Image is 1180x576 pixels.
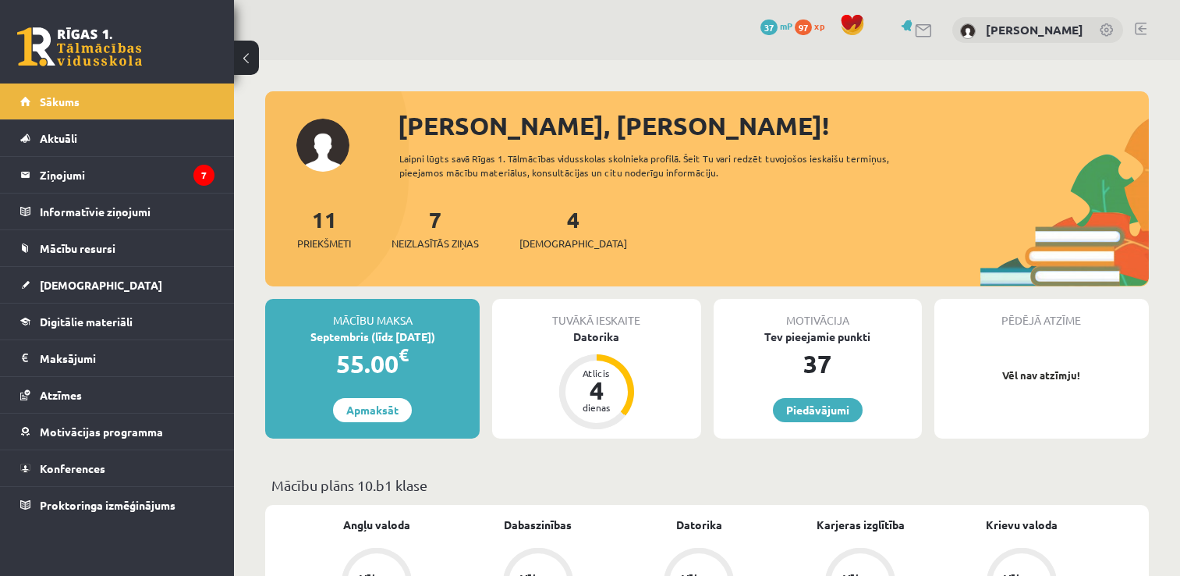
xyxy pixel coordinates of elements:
legend: Ziņojumi [40,157,214,193]
span: 97 [795,20,812,35]
span: xp [814,20,824,32]
a: Sākums [20,84,214,119]
div: Motivācija [714,299,922,329]
a: [PERSON_NAME] [986,22,1083,37]
a: Informatīvie ziņojumi [20,194,214,229]
a: Proktoringa izmēģinājums [20,487,214,523]
a: Digitālie materiāli [20,304,214,340]
a: Datorika [676,517,722,533]
div: Mācību maksa [265,299,480,329]
a: Karjeras izglītība [817,517,905,533]
legend: Informatīvie ziņojumi [40,194,214,229]
a: Aktuāli [20,120,214,156]
div: Pēdējā atzīme [934,299,1149,329]
span: Motivācijas programma [40,425,163,439]
div: Septembris (līdz [DATE]) [265,329,480,345]
a: Konferences [20,450,214,486]
div: dienas [573,403,620,412]
a: Piedāvājumi [773,398,863,422]
span: [DEMOGRAPHIC_DATA] [40,278,162,292]
a: Ziņojumi7 [20,157,214,193]
div: Tuvākā ieskaite [492,299,700,329]
span: Proktoringa izmēģinājums [40,498,175,512]
div: Laipni lūgts savā Rīgas 1. Tālmācības vidusskolas skolnieka profilā. Šeit Tu vari redzēt tuvojošo... [399,151,930,180]
a: Mācību resursi [20,230,214,266]
a: 97 xp [795,20,832,32]
img: Andris Anžans [960,23,976,39]
a: Dabaszinības [504,517,572,533]
span: Mācību resursi [40,241,115,255]
div: 55.00 [265,345,480,382]
p: Vēl nav atzīmju! [942,368,1141,383]
span: Priekšmeti [297,236,351,251]
a: Angļu valoda [343,517,410,533]
a: [DEMOGRAPHIC_DATA] [20,267,214,303]
span: Atzīmes [40,388,82,402]
a: 11Priekšmeti [297,205,351,251]
a: Maksājumi [20,340,214,376]
span: mP [780,20,792,32]
span: [DEMOGRAPHIC_DATA] [519,236,627,251]
span: Aktuāli [40,131,77,145]
legend: Maksājumi [40,340,214,376]
a: Rīgas 1. Tālmācības vidusskola [17,27,142,66]
i: 7 [193,165,214,186]
a: 4[DEMOGRAPHIC_DATA] [519,205,627,251]
div: Datorika [492,329,700,345]
span: Neizlasītās ziņas [392,236,479,251]
span: € [399,343,409,366]
span: 37 [760,20,778,35]
div: 37 [714,345,922,382]
div: Atlicis [573,368,620,378]
a: Motivācijas programma [20,414,214,450]
div: 4 [573,378,620,403]
span: Konferences [40,461,105,475]
a: Krievu valoda [986,517,1058,533]
a: 7Neizlasītās ziņas [392,205,479,251]
p: Mācību plāns 10.b1 klase [271,475,1143,496]
div: [PERSON_NAME], [PERSON_NAME]! [398,107,1149,144]
span: Sākums [40,94,80,108]
a: Atzīmes [20,377,214,413]
a: Apmaksāt [333,398,412,422]
div: Tev pieejamie punkti [714,329,922,345]
span: Digitālie materiāli [40,315,133,329]
a: Datorika Atlicis 4 dienas [492,329,700,432]
a: 37 mP [760,20,792,32]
